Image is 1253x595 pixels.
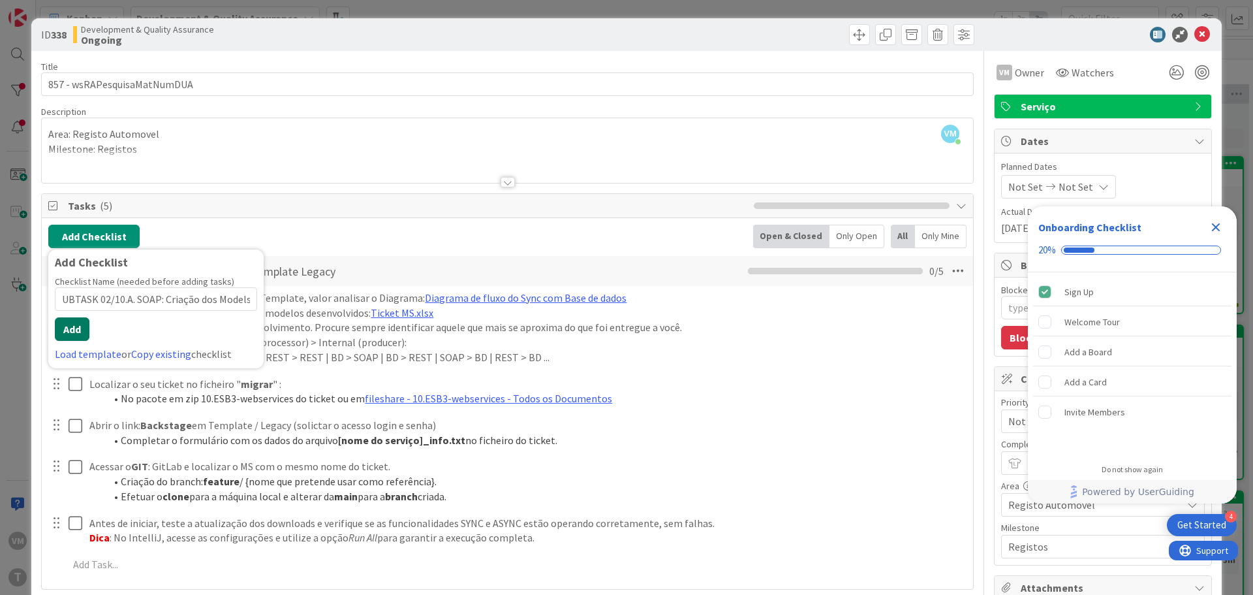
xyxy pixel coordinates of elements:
span: Not Set [1008,412,1175,430]
strong: clone [162,490,189,503]
a: Ticket MS.xlsx [371,306,433,319]
span: Registos [1008,538,1175,556]
div: Complexidade [1001,440,1205,449]
span: [DATE] [1001,220,1032,236]
strong: main [334,490,358,503]
p: Existem diversos fluxos de desenvolvimento. Procure sempre identificar aquele que mais se aproxim... [89,320,964,335]
p: Milestone: Registos [48,142,967,157]
span: Not Set [1059,179,1093,195]
span: Registo Automóvel [1008,496,1175,514]
b: Ongoing [81,35,214,45]
p: Antes de iniciar, teste a atualização dos downloads e verifique se as funcionalidades SYNC e ASYN... [89,516,964,531]
span: Tasks [68,198,747,214]
label: Blocked Reason [1001,284,1064,296]
label: Checklist Name (needed before adding tasks) [55,276,234,287]
button: Add [55,317,89,341]
span: Development & Quality Assurance [81,24,214,35]
div: Add a Board is incomplete. [1033,338,1231,366]
span: Planned Dates [1001,160,1205,174]
span: VM [941,125,959,143]
div: 20% [1038,244,1056,256]
div: Add a Card is incomplete. [1033,368,1231,396]
div: Open & Closed [753,225,829,248]
div: Onboarding Checklist [1038,219,1141,235]
span: Description [41,106,86,118]
div: Checklist items [1028,272,1237,456]
em: Run All [348,531,377,544]
strong: migrar [241,378,273,391]
strong: Backstage [140,419,192,432]
div: VM [997,65,1012,80]
li: Efetuar o para a máquina local e alterar da para a criada. [105,489,964,504]
div: Sign Up [1064,284,1094,300]
p: Usar como referência o ficheiro com os modelos desenvolvidos: [89,306,964,321]
p: Temos que seguir a ordem do Extenal (processor) > Internal (producer): [89,335,964,350]
button: Block [1001,326,1045,349]
strong: [nome do serviço]_info.txt [338,434,465,447]
strong: branch [385,490,418,503]
p: : No IntelliJ, acesse as configurações e utilize a opção para garantir a execução completa. [89,530,964,545]
div: Add Checklist [55,256,257,269]
span: Actual Dates [1001,205,1205,219]
b: 338 [51,28,67,41]
a: Powered by UserGuiding [1034,480,1230,504]
strong: feature [203,475,240,488]
span: Support [27,2,59,18]
div: Invite Members is incomplete. [1033,398,1231,426]
div: Checklist progress: 20% [1038,244,1226,256]
p: Localizar o seu ticket no ficheiro " " : [89,377,964,392]
span: Watchers [1072,65,1114,80]
p: Area: Registo Automovel [48,127,967,142]
span: Dates [1021,133,1188,149]
div: Open Get Started checklist, remaining modules: 4 [1167,514,1237,536]
li: Criação do branch: / {nome que pretende usar como referência}. [105,474,964,489]
span: Block [1021,257,1188,273]
p: Abrir o link: em Template / Legacy (solictar o acesso login e senha) [89,418,964,433]
div: Only Mine [915,225,967,248]
div: Area [1001,481,1205,490]
div: All [891,225,915,248]
span: 0 / 5 [929,263,944,279]
a: Load template [55,347,121,361]
p: Acessar o : GitLab e localizar o MS com o mesmo nome do ticket. [89,459,964,474]
label: Title [41,61,58,72]
p: Exemplo: SOAP > SOAP | SOAP > REST | REST > REST | BD > SOAP | BD > REST | SOAP > BD | REST > BD ... [89,350,964,365]
div: Milestone [1001,523,1205,532]
input: type card name here... [41,72,974,96]
a: fileshare - 10.ESB3-webservices - Todos os Documentos [365,392,612,405]
div: Invite Members [1064,404,1125,420]
div: Close Checklist [1205,217,1226,238]
div: Checklist Container [1028,206,1237,504]
a: Copy existing [131,347,191,361]
span: Custom Fields [1021,371,1188,387]
div: or checklist [55,346,257,362]
li: Completar o formulário com os dados do arquivo no ficheiro do ticket. [105,433,964,448]
span: Serviço [1021,99,1188,114]
span: Owner [1015,65,1044,80]
span: ( 5 ) [100,199,112,212]
div: Welcome Tour [1064,314,1120,330]
span: ID [41,27,67,42]
p: Para uma primeira análise do Fluxo do Template, valor analisar o Diagrama: [89,291,964,306]
div: Footer [1028,480,1237,504]
a: Diagrama de fluxo do Sync com Base de dados [425,291,626,304]
div: Add a Card [1064,374,1107,390]
div: Do not show again [1102,464,1163,475]
strong: GIT [131,460,148,473]
li: No pacote em zip 10.ESB3-webservices do ticket ou em [105,391,964,406]
button: Add Checklist [48,225,140,248]
div: Only Open [829,225,884,248]
span: Not Set [1008,179,1043,195]
div: 4 [1225,511,1237,523]
div: Welcome Tour is incomplete. [1033,308,1231,336]
div: Add a Board [1064,344,1112,360]
span: Powered by UserGuiding [1082,484,1194,500]
div: Priority [1001,398,1205,407]
div: Get Started [1177,519,1226,532]
strong: Dica [89,531,110,544]
div: Sign Up is complete. [1033,278,1231,306]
